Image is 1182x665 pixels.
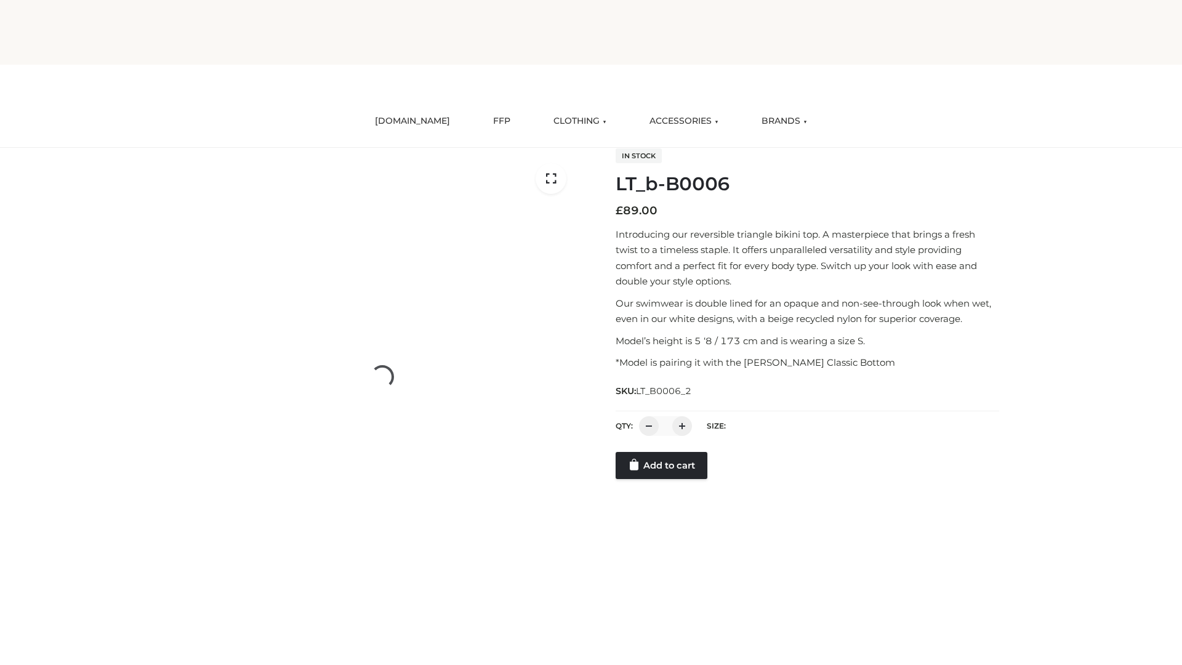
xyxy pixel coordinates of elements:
span: In stock [616,148,662,163]
a: FFP [484,108,520,135]
p: Model’s height is 5 ‘8 / 173 cm and is wearing a size S. [616,333,999,349]
p: *Model is pairing it with the [PERSON_NAME] Classic Bottom [616,355,999,371]
a: ACCESSORIES [640,108,728,135]
span: LT_B0006_2 [636,385,691,397]
a: CLOTHING [544,108,616,135]
a: [DOMAIN_NAME] [366,108,459,135]
bdi: 89.00 [616,204,657,217]
span: SKU: [616,384,693,398]
label: Size: [707,421,726,430]
p: Our swimwear is double lined for an opaque and non-see-through look when wet, even in our white d... [616,296,999,327]
a: BRANDS [752,108,816,135]
p: Introducing our reversible triangle bikini top. A masterpiece that brings a fresh twist to a time... [616,227,999,289]
a: Add to cart [616,452,707,479]
span: £ [616,204,623,217]
label: QTY: [616,421,633,430]
h1: LT_b-B0006 [616,173,999,195]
